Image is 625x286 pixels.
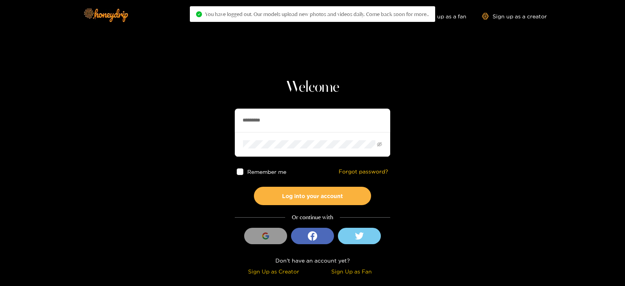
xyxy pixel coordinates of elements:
[339,168,388,175] a: Forgot password?
[235,213,390,222] div: Or continue with
[314,267,388,276] div: Sign Up as Fan
[235,256,390,265] div: Don't have an account yet?
[247,169,286,175] span: Remember me
[196,11,202,17] span: check-circle
[205,11,429,17] span: You have logged out. Our models upload new photos and videos daily. Come back soon for more..
[413,13,466,20] a: Sign up as a fan
[377,142,382,147] span: eye-invisible
[237,267,311,276] div: Sign Up as Creator
[235,78,390,97] h1: Welcome
[254,187,371,205] button: Log into your account
[482,13,547,20] a: Sign up as a creator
